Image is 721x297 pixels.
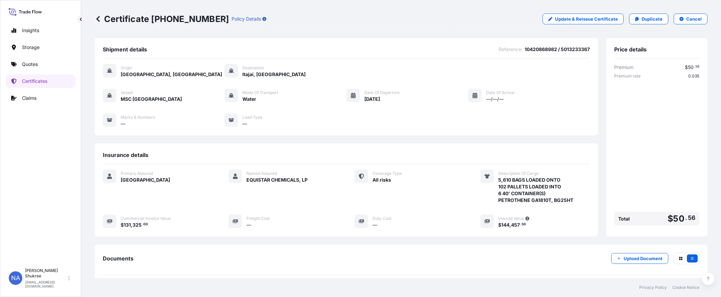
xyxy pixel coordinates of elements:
span: Freight Cost [246,216,270,221]
span: 56 [688,216,695,220]
a: Quotes [6,58,75,71]
p: Duplicate [642,16,663,22]
p: [PERSON_NAME] Shukree [25,268,67,279]
span: Itajai, [GEOGRAPHIC_DATA] [242,71,306,78]
span: Total [618,215,630,222]
span: [DATE] [364,96,380,102]
a: Insights [6,24,75,37]
span: Mode of Transport [242,90,278,95]
span: EQUISTAR CHEMICALS, LP [246,177,308,183]
span: [GEOGRAPHIC_DATA], [GEOGRAPHIC_DATA] [121,71,222,78]
p: Certificate [PHONE_NUMBER] [95,14,229,24]
a: Storage [6,41,75,54]
span: Marks & Numbers [121,115,155,120]
span: — [121,120,125,127]
span: Price details [614,46,647,53]
p: Update & Reissue Certificate [555,16,618,22]
span: 56 [695,66,699,68]
span: 50 [673,214,684,223]
a: Duplicate [629,14,668,24]
p: [EMAIL_ADDRESS][DOMAIN_NAME] [25,280,67,288]
span: Documents [103,255,134,262]
span: — [242,120,247,127]
span: Coverage Type [372,171,402,176]
a: Claims [6,91,75,105]
span: Premium rate [614,73,641,79]
p: Policy Details [232,16,261,22]
a: Privacy Policy [639,285,667,290]
span: Destination [242,65,264,71]
span: 144 [501,223,509,227]
p: Upload Document [624,255,663,262]
span: $ [685,65,688,70]
span: 325 [133,223,142,227]
span: — [246,222,251,228]
span: 50 [522,223,526,226]
span: Insurance details [103,152,148,158]
span: 457 [511,223,520,227]
span: — [372,222,377,228]
span: Named Assured [246,171,277,176]
span: , [509,223,511,227]
button: Upload Document [611,253,668,264]
span: Duty Cost [372,216,391,221]
p: Cancel [686,16,702,22]
span: . [694,66,695,68]
span: Primary Assured [121,171,153,176]
span: . [520,223,521,226]
p: Storage [22,44,40,51]
span: Reference : [499,46,523,53]
span: —/—/— [486,96,504,102]
span: Vessel [121,90,133,95]
a: Update & Reissue Certificate [543,14,624,24]
span: $ [498,223,501,227]
span: 00 [143,223,148,226]
span: 50 [688,65,694,70]
p: Claims [22,95,37,101]
p: Insights [22,27,39,34]
span: . [142,223,143,226]
span: . [685,216,687,220]
span: Premium [614,64,633,71]
span: Load Type [242,115,262,120]
span: Commercial Invoice Value [121,216,171,221]
span: $ [121,223,124,227]
span: Date of Departure [364,90,400,95]
span: 5,610 BAGS LOADED ONTO 102 PALLETS LOADED INTO 6 40' CONTAINER(S) PETROTHENE GA1810T, BG25HT [498,177,573,204]
span: 0.035 [688,73,699,79]
p: Quotes [22,61,38,68]
a: Certificates [6,74,75,88]
span: Insured Value [498,216,524,221]
span: $ [668,214,673,223]
span: Shipment details [103,46,147,53]
span: Description Of Cargo [498,171,538,176]
span: All risks [372,177,391,183]
a: Cookie Notice [672,285,699,290]
span: Date of Arrival [486,90,514,95]
span: 10420868982 / 5013233367 [525,46,590,53]
span: 131 [124,223,131,227]
button: Cancel [674,14,707,24]
p: Certificates [22,78,47,85]
span: MSC [GEOGRAPHIC_DATA] [121,96,182,102]
span: Origin [121,65,132,71]
span: NA [11,275,20,281]
span: [GEOGRAPHIC_DATA] [121,177,170,183]
span: , [131,223,133,227]
span: Water [242,96,256,102]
